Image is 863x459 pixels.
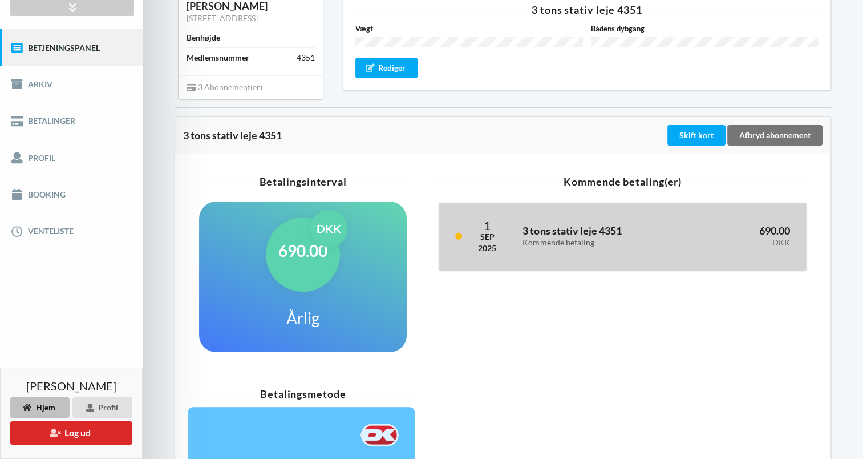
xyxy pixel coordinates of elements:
[187,82,262,92] span: 3 Abonnement(er)
[522,238,682,248] div: Kommende betaling
[72,397,132,418] div: Profil
[183,130,665,141] div: 3 tons stativ leje 4351
[187,32,220,43] div: Benhøjde
[698,238,790,248] div: DKK
[199,176,407,187] div: Betalingsinterval
[355,5,819,15] div: 3 tons stativ leje 4351
[698,224,790,247] h3: 690.00
[10,397,70,418] div: Hjem
[310,210,347,247] div: DKK
[187,52,249,63] div: Medlemsnummer
[187,13,258,23] a: [STREET_ADDRESS]
[478,219,496,231] div: 1
[522,224,682,247] h3: 3 tons stativ leje 4351
[478,231,496,243] div: Sep
[297,52,315,63] div: 4351
[591,23,819,34] label: Bådens dybgang
[355,23,583,34] label: Vægt
[191,389,415,399] div: Betalingsmetode
[727,125,823,146] div: Afbryd abonnement
[26,380,116,392] span: [PERSON_NAME]
[667,125,726,146] div: Skift kort
[478,243,496,254] div: 2025
[355,58,418,78] div: Rediger
[278,240,327,261] h1: 690.00
[10,421,132,445] button: Log ud
[286,308,319,328] h1: Årlig
[439,176,807,187] div: Kommende betaling(er)
[360,424,399,446] img: F+AAQC4Rur0ZFP9BwAAAABJRU5ErkJggg==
